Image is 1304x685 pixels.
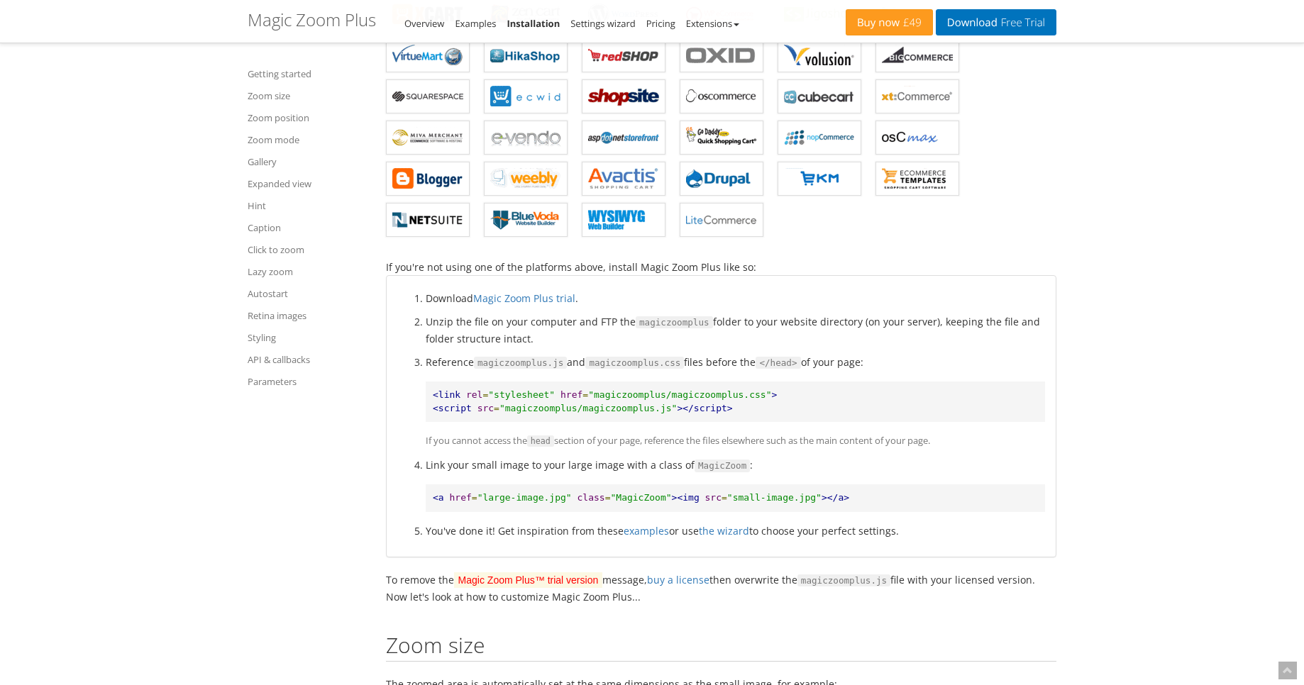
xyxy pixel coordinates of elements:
[386,633,1056,662] h2: Zoom size
[477,492,572,503] span: "large-image.jpg"
[647,573,709,586] a: buy a license
[490,168,561,189] b: Magic Zoom Plus for Weebly
[784,127,855,148] b: Magic Zoom Plus for nopCommerce
[426,290,1045,306] li: Download .
[998,17,1045,28] span: Free Trial
[778,79,861,113] a: Magic Zoom Plus for CubeCart
[771,389,777,400] span: >
[882,45,953,66] b: Magic Zoom Plus for Bigcommerce
[472,492,477,503] span: =
[490,127,561,148] b: Magic Zoom Plus for e-vendo
[386,38,470,72] a: Magic Zoom Plus for VirtueMart
[248,197,368,214] a: Hint
[588,86,659,107] b: Magic Zoom Plus for ShopSite
[875,162,959,196] a: Magic Zoom Plus for ecommerce Templates
[454,572,602,588] mark: Magic Zoom Plus™ trial version
[466,389,482,400] span: rel
[680,121,763,155] a: Magic Zoom Plus for GoDaddy Shopping Cart
[875,38,959,72] a: Magic Zoom Plus for Bigcommerce
[686,168,757,189] b: Magic Zoom Plus for Drupal
[686,209,757,230] b: Magic Zoom Plus for LiteCommerce
[392,45,463,66] b: Magic Zoom Plus for VirtueMart
[484,79,568,113] a: Magic Zoom Plus for ECWID
[882,127,953,148] b: Magic Zoom Plus for osCMax
[582,38,665,72] a: Magic Zoom Plus for redSHOP
[248,263,368,280] a: Lazy zoom
[680,38,763,72] a: Magic Zoom Plus for OXID
[778,38,861,72] a: Magic Zoom Plus for Volusion
[588,389,771,400] span: "magiczoomplus/magiczoomplus.css"
[248,241,368,258] a: Click to zoom
[248,329,368,346] a: Styling
[386,162,470,196] a: Magic Zoom Plus for Blogger
[672,492,700,503] span: ><img
[822,492,849,503] span: ></a>
[588,45,659,66] b: Magic Zoom Plus for redSHOP
[636,316,713,329] code: magiczoomplus
[778,162,861,196] a: Magic Zoom Plus for EKM
[578,492,605,503] span: class
[248,11,376,29] h1: Magic Zoom Plus
[686,17,739,30] a: Extensions
[686,45,757,66] b: Magic Zoom Plus for OXID
[680,162,763,196] a: Magic Zoom Plus for Drupal
[680,203,763,237] a: Magic Zoom Plus for LiteCommerce
[588,209,659,230] b: Magic Zoom Plus for WYSIWYG
[474,357,567,369] code: magiczoomplus.js
[686,127,757,148] b: Magic Zoom Plus for GoDaddy Shopping Cart
[507,17,560,30] a: Installation
[426,313,1045,347] li: Unzip the file on your computer and FTP the folder to your website directory (on your server), ke...
[605,492,611,503] span: =
[756,357,800,369] code: </head>
[248,175,368,192] a: Expanded view
[386,203,470,237] a: Magic Zoom Plus for NetSuite
[248,219,368,236] a: Caption
[248,285,368,302] a: Autostart
[484,121,568,155] a: Magic Zoom Plus for e-vendo
[722,492,727,503] span: =
[490,86,561,107] b: Magic Zoom Plus for ECWID
[455,17,496,30] a: Examples
[936,9,1056,35] a: DownloadFree Trial
[392,86,463,107] b: Magic Zoom Plus for Squarespace
[778,121,861,155] a: Magic Zoom Plus for nopCommerce
[610,492,671,503] span: "MagicZoom"
[570,17,636,30] a: Settings wizard
[484,162,568,196] a: Magic Zoom Plus for Weebly
[484,203,568,237] a: Magic Zoom Plus for BlueVoda
[585,357,684,369] code: magiczoomplus.css
[695,460,750,472] code: MagicZoom
[797,574,890,587] code: magiczoomplus.js
[248,153,368,170] a: Gallery
[477,403,494,413] span: src
[784,86,855,107] b: Magic Zoom Plus for CubeCart
[404,17,444,30] a: Overview
[582,162,665,196] a: Magic Zoom Plus for Avactis
[727,492,822,503] span: "small-image.jpg"
[677,403,732,413] span: ></script>
[248,373,368,390] a: Parameters
[392,209,463,230] b: Magic Zoom Plus for NetSuite
[784,45,855,66] b: Magic Zoom Plus for Volusion
[705,492,722,503] span: src
[482,389,488,400] span: =
[426,457,1045,512] li: Link your small image to your large image with a class of :
[499,403,677,413] span: "magiczoomplus/magiczoomplus.js"
[488,389,555,400] span: "stylesheet"
[490,45,561,66] b: Magic Zoom Plus for HikaShop
[426,523,1045,539] li: You've done it! Get inspiration from these or use to choose your perfect settings.
[527,435,554,447] code: head
[784,168,855,189] b: Magic Zoom Plus for EKM
[588,168,659,189] b: Magic Zoom Plus for Avactis
[900,17,922,28] span: £49
[875,121,959,155] a: Magic Zoom Plus for osCMax
[433,492,444,503] span: <a
[490,209,561,230] b: Magic Zoom Plus for BlueVoda
[494,403,499,413] span: =
[392,127,463,148] b: Magic Zoom Plus for Miva Merchant
[582,79,665,113] a: Magic Zoom Plus for ShopSite
[426,433,1045,450] p: If you cannot access the section of your page, reference the files elsewhere such as the main con...
[386,79,470,113] a: Magic Zoom Plus for Squarespace
[484,38,568,72] a: Magic Zoom Plus for HikaShop
[248,307,368,324] a: Retina images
